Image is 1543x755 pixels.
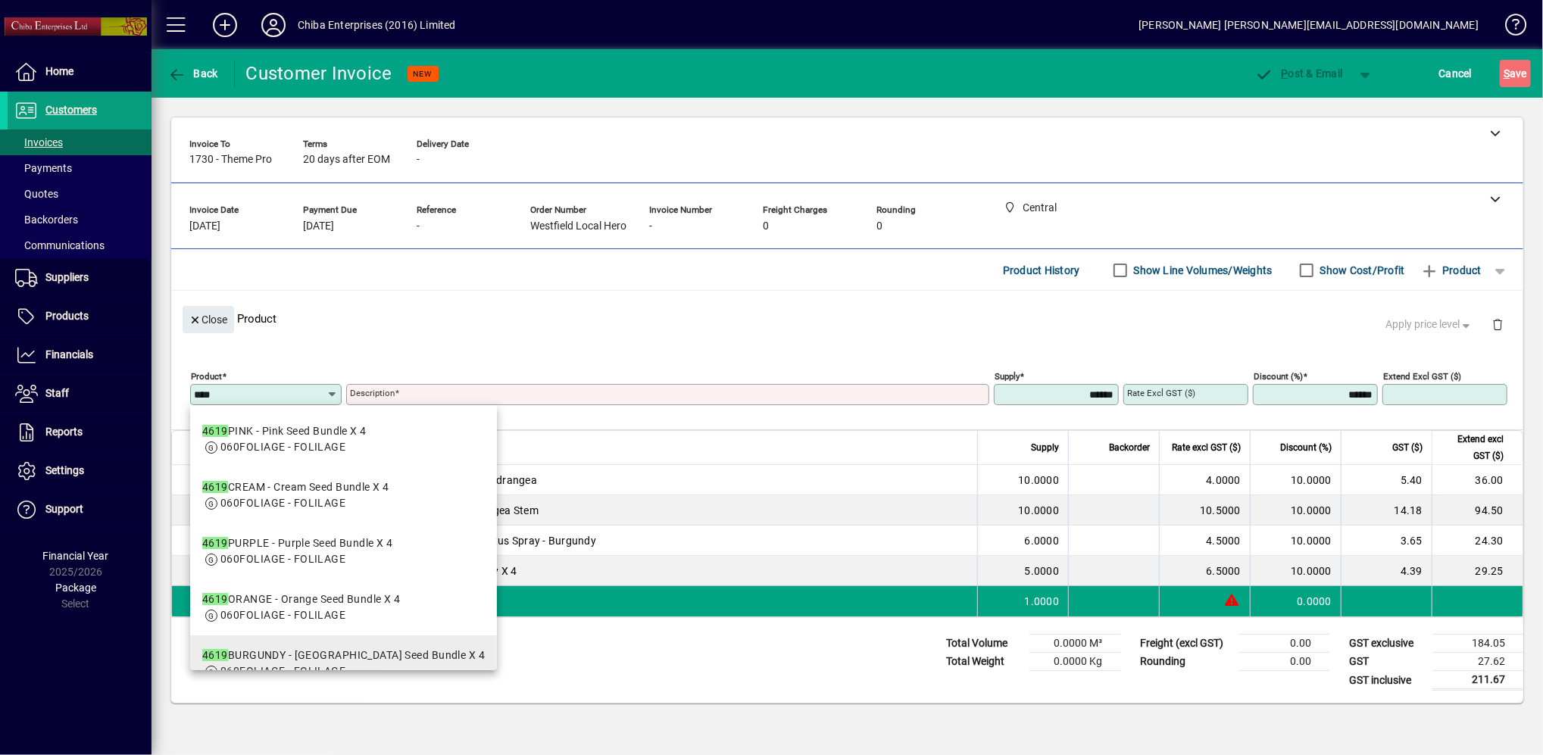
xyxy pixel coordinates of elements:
[220,609,345,621] span: 060FOLIAGE - FOLILAGE
[190,523,497,579] mat-option: 4619 PURPLE - Purple Seed Bundle X 4
[190,635,497,691] mat-option: 4619 BURGUNDY - Burgundy Seed Bundle X 4
[1392,439,1423,456] span: GST ($)
[1248,60,1351,87] button: Post & Email
[1250,526,1341,556] td: 10.0000
[298,13,456,37] div: Chiba Enterprises (2016) Limited
[202,593,228,605] em: 4619
[1432,671,1523,690] td: 211.67
[1127,388,1195,398] mat-label: Rate excl GST ($)
[45,271,89,283] span: Suppliers
[202,591,400,607] div: ORANGE - Orange Seed Bundle X 4
[1018,503,1059,518] span: 10.0000
[220,441,345,453] span: 060FOLIAGE - FOLILAGE
[1380,311,1480,339] button: Apply price level
[1494,3,1524,52] a: Knowledge Base
[1238,653,1329,671] td: 0.00
[55,582,96,594] span: Package
[202,535,392,551] div: PURPLE - Purple Seed Bundle X 4
[1432,653,1523,671] td: 27.62
[1031,439,1059,456] span: Supply
[15,214,78,226] span: Backorders
[151,60,235,87] app-page-header-button: Back
[45,65,73,77] span: Home
[45,426,83,438] span: Reports
[1435,60,1476,87] button: Cancel
[202,537,228,549] em: 4619
[1432,635,1523,653] td: 184.05
[303,154,390,166] span: 20 days after EOM
[1131,263,1273,278] label: Show Line Volumes/Weights
[1342,653,1432,671] td: GST
[1500,60,1531,87] button: Save
[43,550,109,562] span: Financial Year
[246,61,392,86] div: Customer Invoice
[1504,61,1527,86] span: ave
[164,60,222,87] button: Back
[1432,465,1523,495] td: 36.00
[15,188,58,200] span: Quotes
[1172,439,1241,456] span: Rate excl GST ($)
[1018,473,1059,488] span: 10.0000
[220,497,345,509] span: 060FOLIAGE - FOLILAGE
[189,307,228,332] span: Close
[1282,67,1288,80] span: P
[1255,67,1343,80] span: ost & Email
[220,553,345,565] span: 060FOLIAGE - FOLILAGE
[417,154,420,166] span: -
[202,425,228,437] em: 4619
[202,649,228,661] em: 4619
[1003,258,1080,282] span: Product History
[1025,563,1060,579] span: 5.0000
[8,298,151,335] a: Products
[1169,533,1241,548] div: 4.5000
[350,405,977,421] mat-error: Required
[1342,671,1432,690] td: GST inclusive
[995,371,1020,382] mat-label: Supply
[202,647,485,663] div: BURGUNDY - [GEOGRAPHIC_DATA] Seed Bundle X 4
[45,104,97,116] span: Customers
[1341,556,1432,586] td: 4.39
[249,11,298,39] button: Profile
[8,53,151,91] a: Home
[1025,594,1060,609] span: 1.0000
[1441,431,1504,464] span: Extend excl GST ($)
[8,491,151,529] a: Support
[1432,495,1523,526] td: 94.50
[179,312,238,326] app-page-header-button: Close
[1317,263,1405,278] label: Show Cost/Profit
[8,375,151,413] a: Staff
[649,220,652,232] span: -
[1504,67,1510,80] span: S
[414,69,433,79] span: NEW
[45,464,84,476] span: Settings
[183,306,234,333] button: Close
[189,154,272,166] span: 1730 - Theme Pro
[1386,317,1474,332] span: Apply price level
[190,579,497,635] mat-option: 4619 ORANGE - Orange Seed Bundle X 4
[201,11,249,39] button: Add
[8,129,151,155] a: Invoices
[191,371,222,382] mat-label: Product
[1029,635,1120,653] td: 0.0000 M³
[1250,495,1341,526] td: 10.0000
[45,348,93,360] span: Financials
[1109,439,1150,456] span: Backorder
[1341,495,1432,526] td: 14.18
[15,136,63,148] span: Invoices
[1383,371,1461,382] mat-label: Extend excl GST ($)
[8,413,151,451] a: Reports
[8,155,151,181] a: Payments
[220,665,345,677] span: 060FOLIAGE - FOLILAGE
[8,207,151,232] a: Backorders
[45,310,89,322] span: Products
[1169,503,1241,518] div: 10.5000
[190,411,497,467] mat-option: 4619 PINK - Pink Seed Bundle X 4
[1132,635,1238,653] td: Freight (excl GST)
[1280,439,1332,456] span: Discount (%)
[1238,635,1329,653] td: 0.00
[1132,653,1238,671] td: Rounding
[1139,13,1479,37] div: [PERSON_NAME] [PERSON_NAME][EMAIL_ADDRESS][DOMAIN_NAME]
[303,220,334,232] span: [DATE]
[1342,635,1432,653] td: GST exclusive
[530,220,626,232] span: Westfield Local Hero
